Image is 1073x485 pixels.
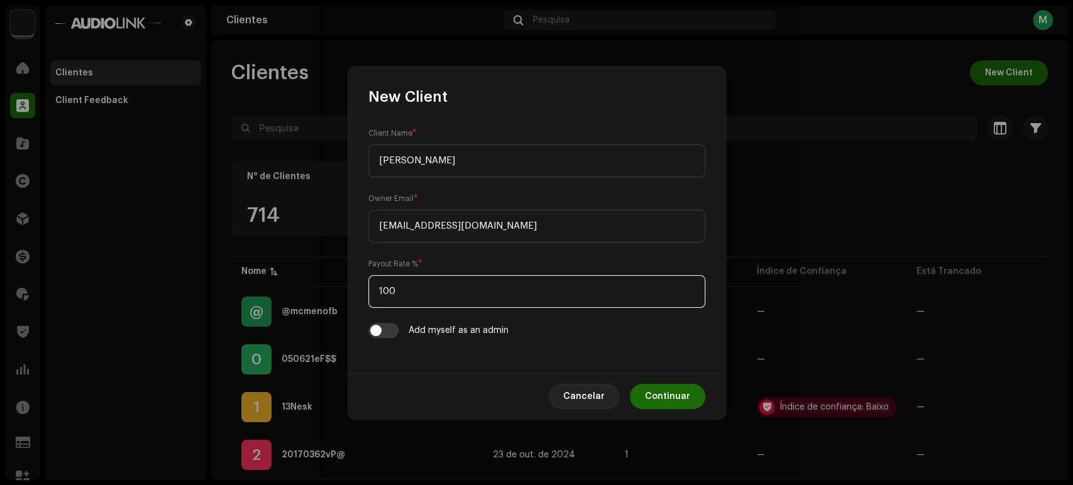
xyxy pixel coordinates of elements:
button: Continuar [630,384,705,409]
span: New Client [368,87,448,107]
input: Enter Client name [368,144,705,177]
span: Cancelar [563,384,605,409]
button: Cancelar [548,384,620,409]
small: Client Name [368,127,412,139]
small: Payout Rate % [368,258,418,270]
div: Add myself as an admin [409,325,509,335]
span: Continuar [645,384,690,409]
input: Digite o e-mail [368,210,705,242]
input: Enter payout rate % [368,275,705,308]
small: Owner Email [368,192,414,205]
